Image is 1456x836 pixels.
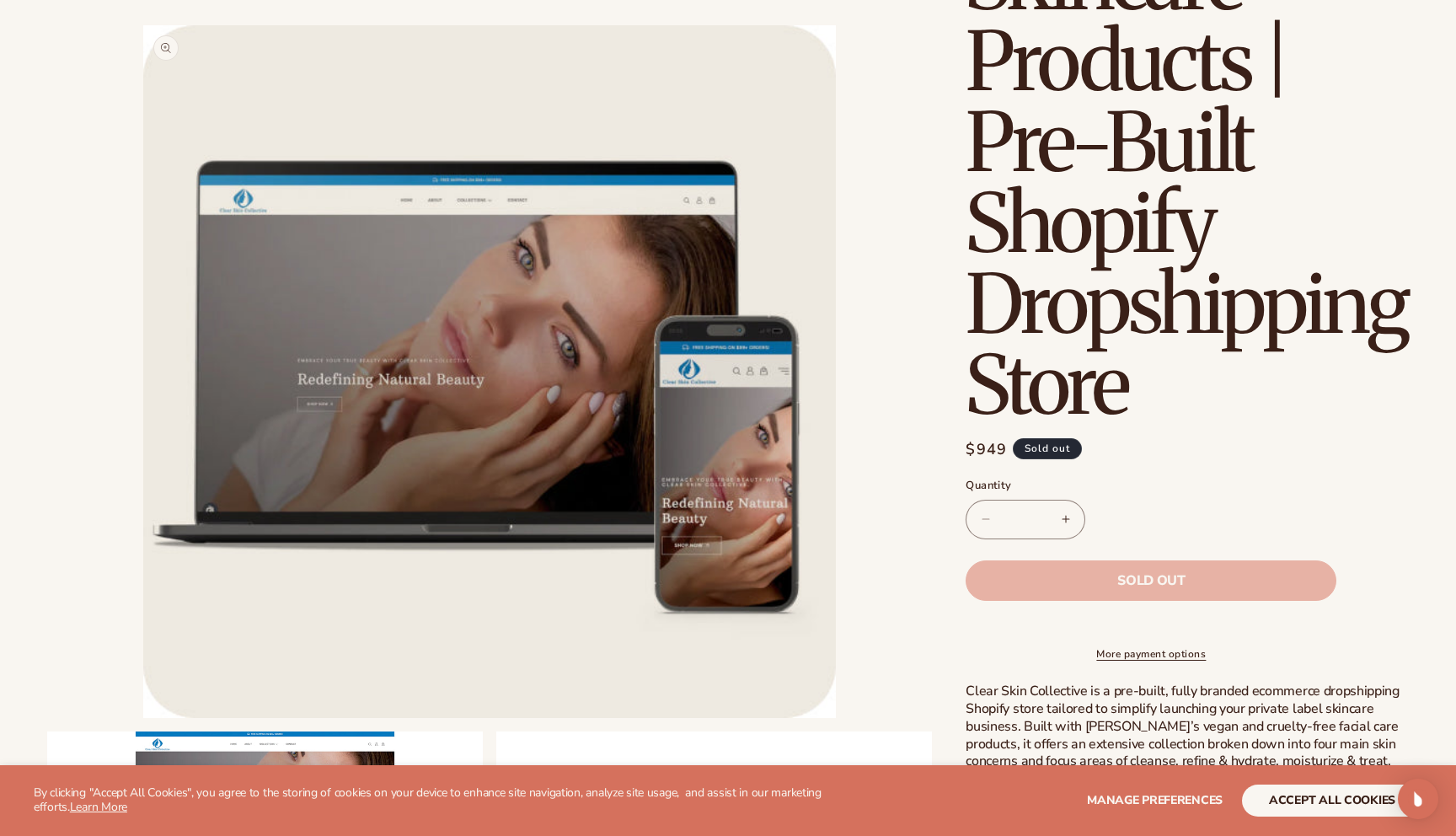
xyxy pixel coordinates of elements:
[1242,785,1422,817] button: accept all cookies
[966,646,1336,662] a: More payment options
[1087,785,1223,817] button: Manage preferences
[70,799,127,815] a: Learn More
[966,438,1007,461] span: $949
[966,560,1336,601] button: Sold out
[966,682,1399,823] span: Clear Skin Collective is a pre-built, fully branded ecommerce dropshipping Shopify store tailored...
[1117,574,1185,587] span: Sold out
[1013,438,1082,459] span: Sold out
[1087,792,1223,808] span: Manage preferences
[34,786,864,815] p: By clicking "Accept All Cookies", you agree to the storing of cookies on your device to enhance s...
[966,478,1336,495] label: Quantity
[1398,779,1438,819] div: Open Intercom Messenger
